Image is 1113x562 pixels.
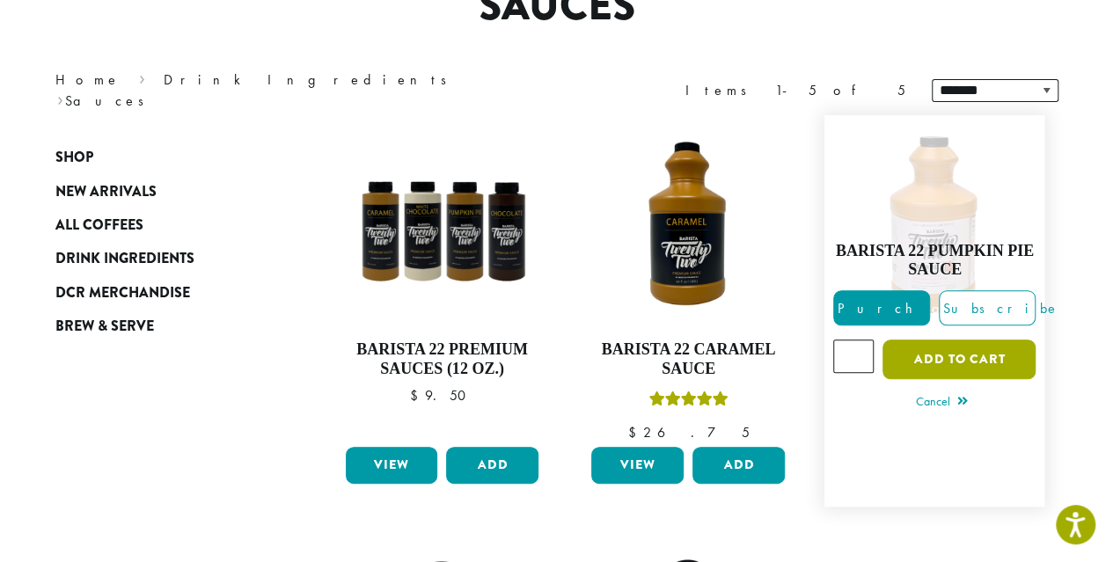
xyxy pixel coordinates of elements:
span: Brew & Serve [55,316,154,338]
h4: Barista 22 Pumpkin Pie Sauce [833,242,1036,280]
span: DCR Merchandise [55,282,190,304]
button: Add to cart [882,339,1036,379]
button: Add [446,447,538,484]
a: All Coffees [55,208,267,242]
span: Shop [55,147,93,169]
a: New Arrivals [55,174,267,208]
a: Drink Ingredients [55,242,267,275]
a: Barista 22 Premium Sauces (12 oz.) $9.50 [341,124,544,440]
span: Purchase [834,299,983,317]
a: DCR Merchandise [55,276,267,310]
bdi: 26.75 [627,423,749,442]
a: Brew & Serve [55,310,267,343]
a: Cancel [916,390,968,415]
img: B22-Caramel-Sauce_Stock-e1709240861679.png [587,124,789,326]
span: $ [627,423,642,442]
a: Drink Ingredients [164,70,458,89]
h4: Barista 22 Premium Sauces (12 oz.) [341,340,544,378]
span: $ [410,386,425,405]
span: Drink Ingredients [55,248,194,270]
a: Rated 5.00 out of 5 [833,124,1036,498]
div: Rated 5.00 out of 5 [648,389,728,415]
span: All Coffees [55,215,143,237]
span: › [139,63,145,91]
a: View [346,447,438,484]
img: B22SauceSqueeze_All-300x300.png [340,124,543,326]
a: Home [55,70,121,89]
bdi: 9.50 [410,386,474,405]
input: Product quantity [833,339,874,373]
button: Add [692,447,785,484]
span: › [57,84,63,112]
nav: Breadcrumb [55,69,531,112]
a: View [591,447,684,484]
span: Subscribe [940,299,1059,317]
span: New Arrivals [55,181,157,203]
div: Items 1-5 of 5 [685,80,905,101]
a: Shop [55,141,267,174]
h4: Barista 22 Caramel Sauce [587,340,789,378]
a: Barista 22 Caramel SauceRated 5.00 out of 5 $26.75 [587,124,789,440]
